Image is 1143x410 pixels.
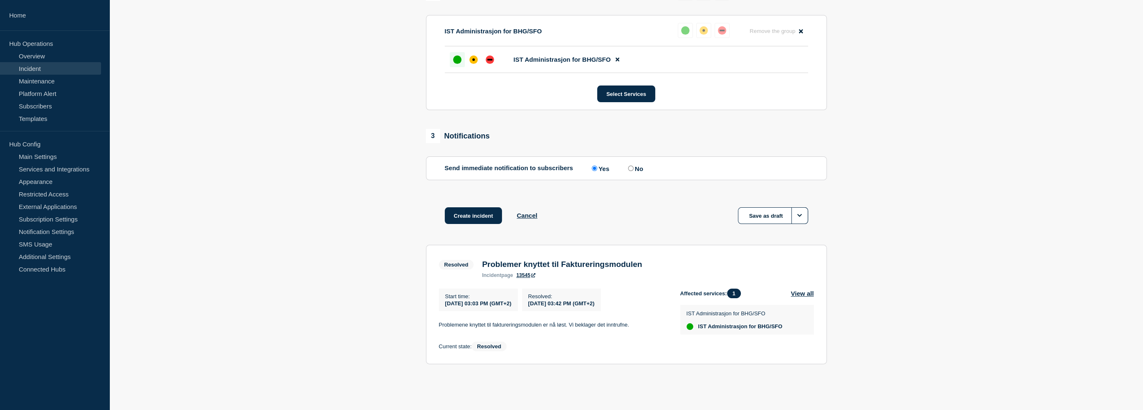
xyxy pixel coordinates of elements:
p: page [482,272,513,278]
span: [DATE] 03:42 PM (GMT+2) [528,300,595,307]
input: No [628,166,634,171]
button: Cancel [517,212,537,219]
span: Affected services: [680,289,745,298]
span: IST Administrasjon for BHG/SFO [698,323,783,330]
button: Select Services [597,86,655,102]
p: Send immediate notification to subscribers [445,164,573,172]
div: affected [699,26,708,35]
p: Resolved : [528,293,595,299]
span: Remove the group [750,28,796,34]
p: Problemene knyttet til faktureringsmodulen er nå løst. Vi beklager det inntrufne. [439,321,667,329]
p: IST Administrasjon for BHG/SFO [445,28,542,35]
button: View all [791,289,814,298]
div: Send immediate notification to subscribers [445,164,808,172]
label: Yes [590,164,609,172]
div: affected [469,55,478,64]
button: down [715,23,730,38]
span: Resolved [439,260,474,269]
div: up [681,26,689,35]
label: No [626,164,643,172]
div: up [687,323,693,330]
div: Notifications [426,129,490,143]
span: Resolved [471,342,507,351]
button: Save as draft [738,207,808,224]
input: Yes [592,166,597,171]
button: Options [791,207,808,224]
div: down [718,26,726,35]
button: up [678,23,693,38]
a: 13545 [516,272,535,278]
h3: Problemer knyttet til Faktureringsmodulen [482,260,642,269]
p: IST Administrasjon for BHG/SFO [687,310,783,317]
div: down [486,55,494,64]
p: Current state: [439,342,680,351]
button: affected [696,23,711,38]
p: Start time : [445,293,512,299]
span: [DATE] 03:03 PM (GMT+2) [445,300,512,307]
button: Remove the group [745,23,808,39]
span: IST Administrasjon for BHG/SFO [514,56,611,63]
span: 1 [727,289,741,298]
span: incident [482,272,501,278]
button: Create incident [445,207,502,224]
div: up [453,55,461,64]
span: 3 [426,129,440,143]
